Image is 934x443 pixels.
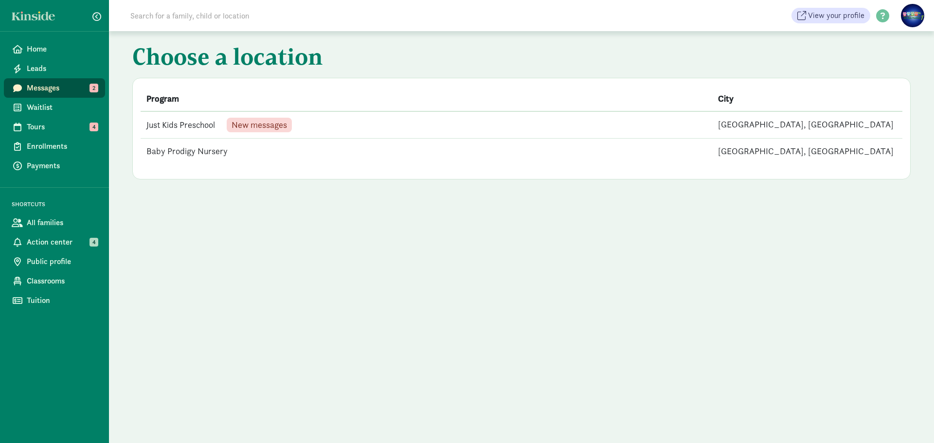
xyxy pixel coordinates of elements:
[885,396,934,443] iframe: Chat Widget
[4,78,105,98] a: Messages 2
[27,295,97,306] span: Tuition
[27,256,97,267] span: Public profile
[141,111,712,139] td: Just Kids Preschool
[27,217,97,229] span: All families
[791,8,870,23] a: View your profile
[4,271,105,291] a: Classrooms
[90,123,98,131] span: 4
[27,275,97,287] span: Classrooms
[27,236,97,248] span: Action center
[232,121,287,129] span: New messages
[132,43,745,74] h1: Choose a location
[4,252,105,271] a: Public profile
[27,102,97,113] span: Waitlist
[4,232,105,252] a: Action center 4
[4,98,105,117] a: Waitlist
[4,59,105,78] a: Leads
[125,6,397,25] input: Search for a family, child or location
[4,156,105,176] a: Payments
[141,86,712,111] th: Program
[27,43,97,55] span: Home
[4,213,105,232] a: All families
[4,39,105,59] a: Home
[4,137,105,156] a: Enrollments
[4,291,105,310] a: Tuition
[141,139,712,164] td: Baby Prodigy Nursery
[808,10,864,21] span: View your profile
[27,160,97,172] span: Payments
[712,86,903,111] th: City
[4,117,105,137] a: Tours 4
[712,111,903,139] td: [GEOGRAPHIC_DATA], [GEOGRAPHIC_DATA]
[712,139,903,164] td: [GEOGRAPHIC_DATA], [GEOGRAPHIC_DATA]
[27,82,97,94] span: Messages
[27,63,97,74] span: Leads
[27,121,97,133] span: Tours
[90,84,98,92] span: 2
[27,141,97,152] span: Enrollments
[90,238,98,247] span: 4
